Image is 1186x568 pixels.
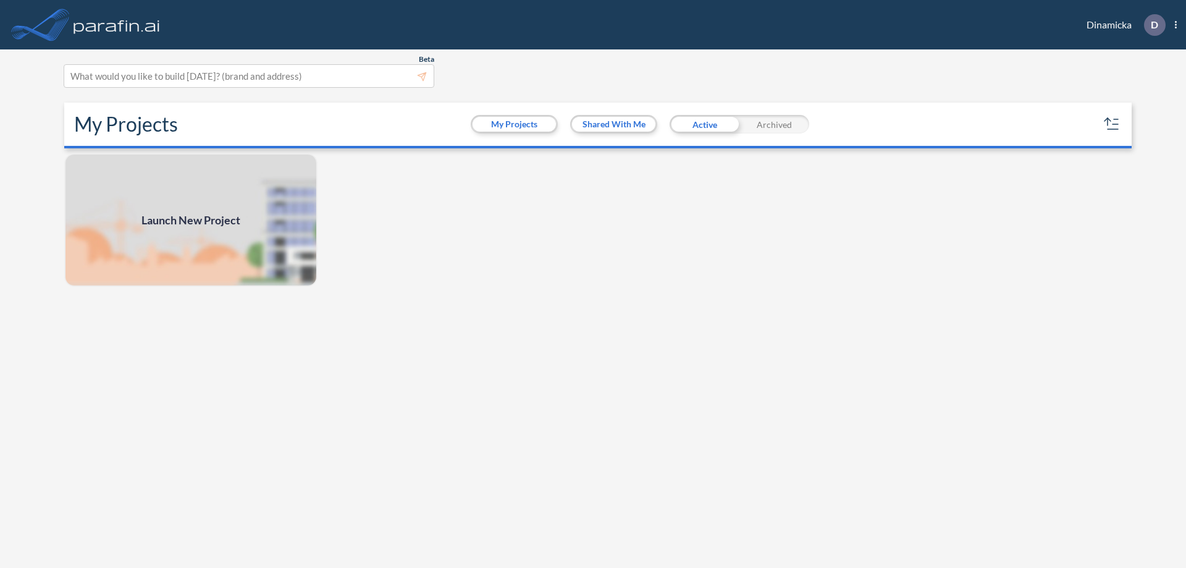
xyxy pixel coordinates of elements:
[64,153,318,287] a: Launch New Project
[473,117,556,132] button: My Projects
[739,115,809,134] div: Archived
[572,117,655,132] button: Shared With Me
[1068,14,1177,36] div: Dinamicka
[74,112,178,136] h2: My Projects
[1151,19,1158,30] p: D
[64,153,318,287] img: add
[141,212,240,229] span: Launch New Project
[71,12,162,37] img: logo
[670,115,739,134] div: Active
[419,54,434,64] span: Beta
[1102,114,1122,134] button: sort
